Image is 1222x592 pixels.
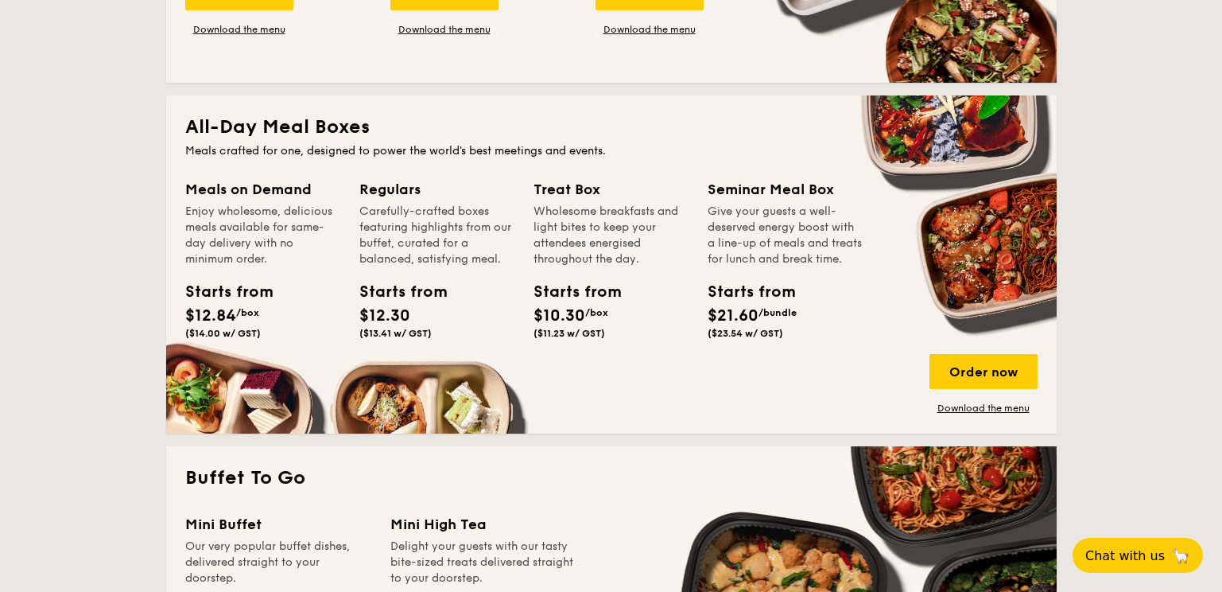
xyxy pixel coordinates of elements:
[359,328,432,339] span: ($13.41 w/ GST)
[929,402,1038,415] a: Download the menu
[236,307,259,318] span: /box
[533,306,585,325] span: $10.30
[185,465,1038,491] h2: Buffet To Go
[708,178,863,201] div: Seminar Meal Box
[708,204,863,267] div: Give your guests a well-deserved energy boost with a line-up of meals and treats for lunch and br...
[758,307,797,318] span: /bundle
[185,306,236,325] span: $12.84
[533,204,689,267] div: Wholesome breakfasts and light bites to keep your attendees energised throughout the day.
[185,280,257,304] div: Starts from
[185,204,340,267] div: Enjoy wholesome, delicious meals available for same-day delivery with no minimum order.
[390,23,498,36] a: Download the menu
[185,328,261,339] span: ($14.00 w/ GST)
[390,513,576,536] div: Mini High Tea
[708,280,779,304] div: Starts from
[1171,547,1190,565] span: 🦙
[359,306,410,325] span: $12.30
[708,328,783,339] span: ($23.54 w/ GST)
[929,354,1038,389] div: Order now
[359,204,514,267] div: Carefully-crafted boxes featuring highlights from our buffet, curated for a balanced, satisfying ...
[585,307,608,318] span: /box
[1085,548,1165,563] span: Chat with us
[533,178,689,201] div: Treat Box
[185,539,371,586] div: Our very popular buffet dishes, delivered straight to your doorstep.
[185,143,1038,159] div: Meals crafted for one, designed to power the world's best meetings and events.
[185,513,371,536] div: Mini Buffet
[185,23,293,36] a: Download the menu
[390,539,576,586] div: Delight your guests with our tasty bite-sized treats delivered straight to your doorstep.
[359,280,431,304] div: Starts from
[1073,538,1203,573] button: Chat with us🦙
[185,178,340,201] div: Meals on Demand
[359,178,514,201] div: Regulars
[533,328,605,339] span: ($11.23 w/ GST)
[708,306,758,325] span: $21.60
[595,23,704,36] a: Download the menu
[533,280,605,304] div: Starts from
[185,115,1038,140] h2: All-Day Meal Boxes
